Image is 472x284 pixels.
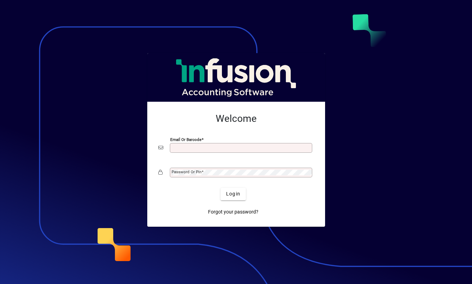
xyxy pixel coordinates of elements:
span: Forgot your password? [208,208,258,216]
a: Forgot your password? [205,206,261,218]
h2: Welcome [158,113,314,125]
mat-label: Password or Pin [172,169,201,174]
mat-label: Email or Barcode [170,137,201,142]
span: Login [226,190,240,198]
button: Login [221,188,246,200]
